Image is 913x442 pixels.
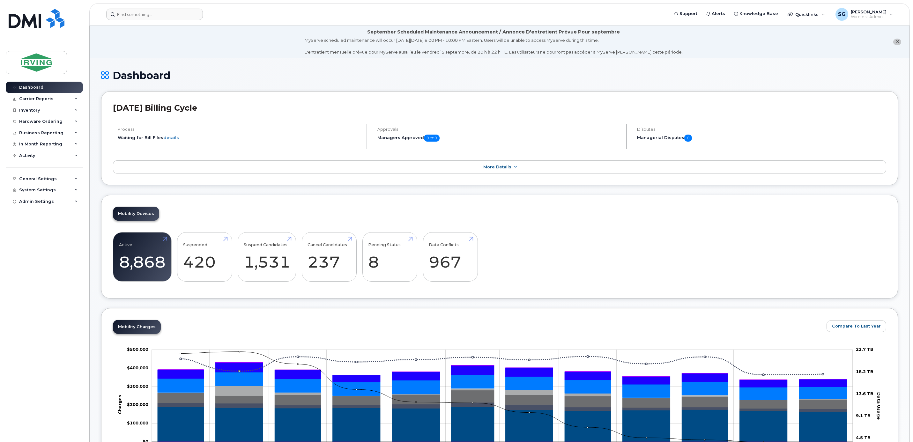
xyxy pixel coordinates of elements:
[876,392,881,420] tspan: Data Usage
[429,236,472,278] a: Data Conflicts 967
[368,236,411,278] a: Pending Status 8
[244,236,290,278] a: Suspend Candidates 1,531
[424,135,440,142] span: 0 of 0
[483,165,511,169] span: More Details
[101,70,898,81] h1: Dashboard
[119,236,166,278] a: Active 8,868
[158,390,847,409] g: Data
[832,323,881,329] span: Compare To Last Year
[158,407,847,442] g: Rate Plan
[158,403,847,412] g: Roaming
[113,207,159,221] a: Mobility Devices
[856,369,873,374] tspan: 18.2 TB
[127,347,148,352] tspan: $500,000
[158,363,847,387] g: HST
[117,395,122,414] tspan: Charges
[127,384,148,389] g: $0
[827,320,886,332] button: Compare To Last Year
[308,236,351,278] a: Cancel Candidates 237
[163,135,179,140] a: details
[856,435,871,440] tspan: 4.5 TB
[684,135,692,142] span: 0
[127,402,148,407] tspan: $200,000
[113,103,886,113] h2: [DATE] Billing Cycle
[118,127,361,132] h4: Process
[127,402,148,407] g: $0
[183,236,226,278] a: Suspended 420
[127,365,148,371] g: $0
[893,39,901,45] button: close notification
[377,135,621,142] h5: Managers Approved
[113,320,161,334] a: Mobility Charges
[856,391,873,396] tspan: 13.6 TB
[127,384,148,389] tspan: $300,000
[118,135,361,141] li: Waiting for Bill Files
[367,29,620,35] div: September Scheduled Maintenance Announcement / Annonce D'entretient Prévue Pour septembre
[305,37,683,55] div: MyServe scheduled maintenance will occur [DATE][DATE] 8:00 PM - 10:00 PM Eastern. Users will be u...
[637,135,886,142] h5: Managerial Disputes
[127,347,148,352] g: $0
[127,365,148,371] tspan: $400,000
[377,127,621,132] h4: Approvals
[127,421,148,426] tspan: $100,000
[856,413,871,418] tspan: 9.1 TB
[127,421,148,426] g: $0
[158,372,847,400] g: Features
[856,347,873,352] tspan: 22.7 TB
[637,127,886,132] h4: Disputes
